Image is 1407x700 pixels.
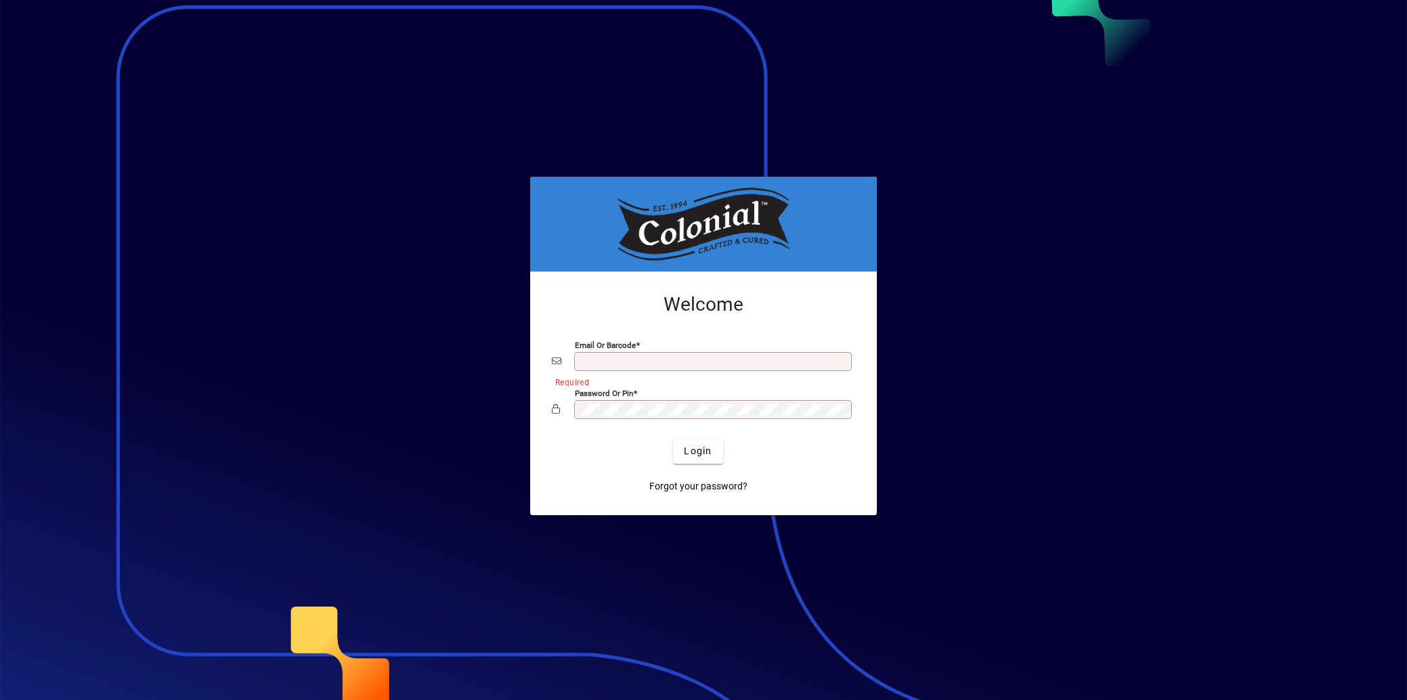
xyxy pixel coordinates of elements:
button: Login [673,439,722,464]
mat-label: Password or Pin [575,388,633,397]
a: Forgot your password? [644,475,753,499]
mat-label: Email or Barcode [575,340,636,349]
span: Forgot your password? [649,479,748,494]
h2: Welcome [552,293,855,316]
span: Login [684,444,712,458]
mat-error: Required [555,374,844,389]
